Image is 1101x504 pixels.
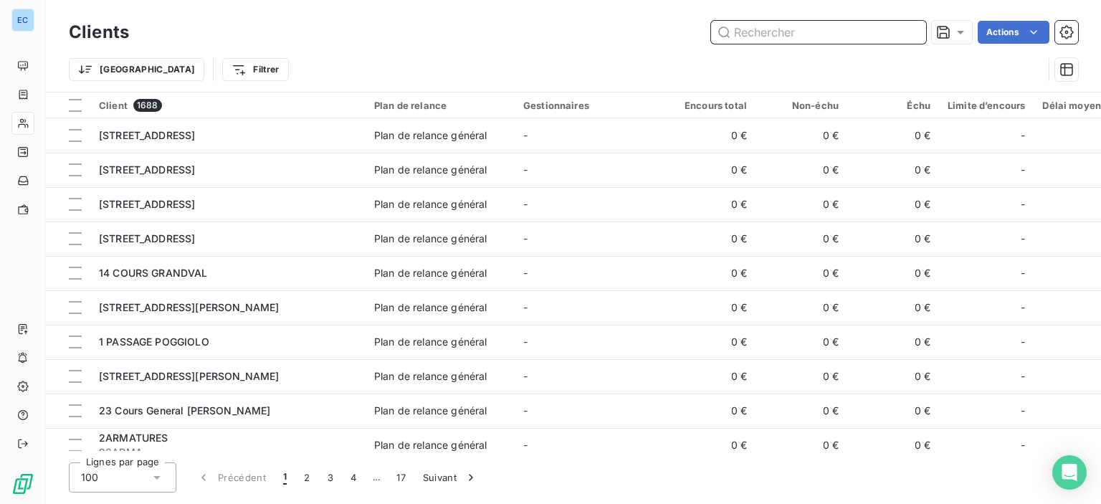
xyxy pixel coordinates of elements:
span: 1 [283,470,287,485]
span: 92ARMA [99,445,357,460]
div: Gestionnaires [523,100,655,111]
span: [STREET_ADDRESS] [99,163,195,176]
div: Plan de relance général [374,163,487,177]
span: - [1021,300,1025,315]
td: 0 € [756,394,847,428]
span: - [523,439,528,451]
span: - [523,198,528,210]
td: 0 € [847,118,939,153]
span: - [1021,128,1025,143]
span: - [523,163,528,176]
img: Logo LeanPay [11,472,34,495]
span: - [523,336,528,348]
button: Précédent [188,462,275,493]
td: 0 € [664,256,756,290]
td: 0 € [847,394,939,428]
span: - [1021,197,1025,211]
div: Plan de relance général [374,438,487,452]
input: Rechercher [711,21,926,44]
td: 0 € [664,222,756,256]
span: 23 Cours General [PERSON_NAME] [99,404,271,417]
td: 0 € [756,359,847,394]
button: 2 [295,462,318,493]
td: 0 € [756,222,847,256]
td: 0 € [664,187,756,222]
td: 0 € [756,118,847,153]
button: Suivant [414,462,487,493]
h3: Clients [69,19,129,45]
div: Open Intercom Messenger [1052,455,1087,490]
span: - [1021,335,1025,349]
span: - [1021,438,1025,452]
div: Plan de relance général [374,128,487,143]
td: 0 € [756,325,847,359]
span: - [523,232,528,244]
div: Encours total [672,100,747,111]
span: - [1021,232,1025,246]
td: 0 € [756,290,847,325]
td: 0 € [847,222,939,256]
span: 14 COURS GRANDVAL [99,267,208,279]
td: 0 € [847,153,939,187]
button: 17 [388,462,414,493]
button: [GEOGRAPHIC_DATA] [69,58,204,81]
td: 0 € [664,290,756,325]
div: Limite d’encours [948,100,1025,111]
td: 0 € [847,359,939,394]
td: 0 € [664,394,756,428]
td: 0 € [756,187,847,222]
span: [STREET_ADDRESS][PERSON_NAME] [99,301,279,313]
div: Plan de relance général [374,369,487,384]
span: - [523,301,528,313]
span: [STREET_ADDRESS] [99,232,195,244]
td: 0 € [664,325,756,359]
div: Plan de relance général [374,266,487,280]
button: 1 [275,462,295,493]
span: - [523,404,528,417]
div: Plan de relance général [374,404,487,418]
td: 0 € [847,187,939,222]
span: … [365,466,388,489]
td: 0 € [847,428,939,462]
span: 2ARMATURES [99,432,168,444]
button: Actions [978,21,1049,44]
td: 0 € [847,290,939,325]
span: [STREET_ADDRESS] [99,198,195,210]
div: Plan de relance général [374,300,487,315]
span: - [523,267,528,279]
div: Plan de relance général [374,335,487,349]
td: 0 € [756,153,847,187]
div: EC [11,9,34,32]
td: 0 € [664,359,756,394]
span: 1 PASSAGE POGGIOLO [99,336,209,348]
span: [STREET_ADDRESS][PERSON_NAME] [99,370,279,382]
span: - [1021,163,1025,177]
td: 0 € [847,256,939,290]
td: 0 € [664,118,756,153]
td: 0 € [756,256,847,290]
span: - [1021,404,1025,418]
button: 4 [342,462,365,493]
button: Filtrer [222,58,288,81]
span: - [1021,369,1025,384]
td: 0 € [847,325,939,359]
td: 0 € [664,428,756,462]
div: Non-échu [764,100,839,111]
button: 3 [319,462,342,493]
div: Plan de relance général [374,197,487,211]
td: 0 € [756,428,847,462]
span: - [523,129,528,141]
span: - [1021,266,1025,280]
div: Échu [856,100,930,111]
div: Plan de relance général [374,232,487,246]
span: 100 [81,470,98,485]
td: 0 € [664,153,756,187]
span: - [523,370,528,382]
div: Plan de relance [374,100,506,111]
span: Client [99,100,128,111]
span: [STREET_ADDRESS] [99,129,195,141]
span: 1688 [133,99,162,112]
